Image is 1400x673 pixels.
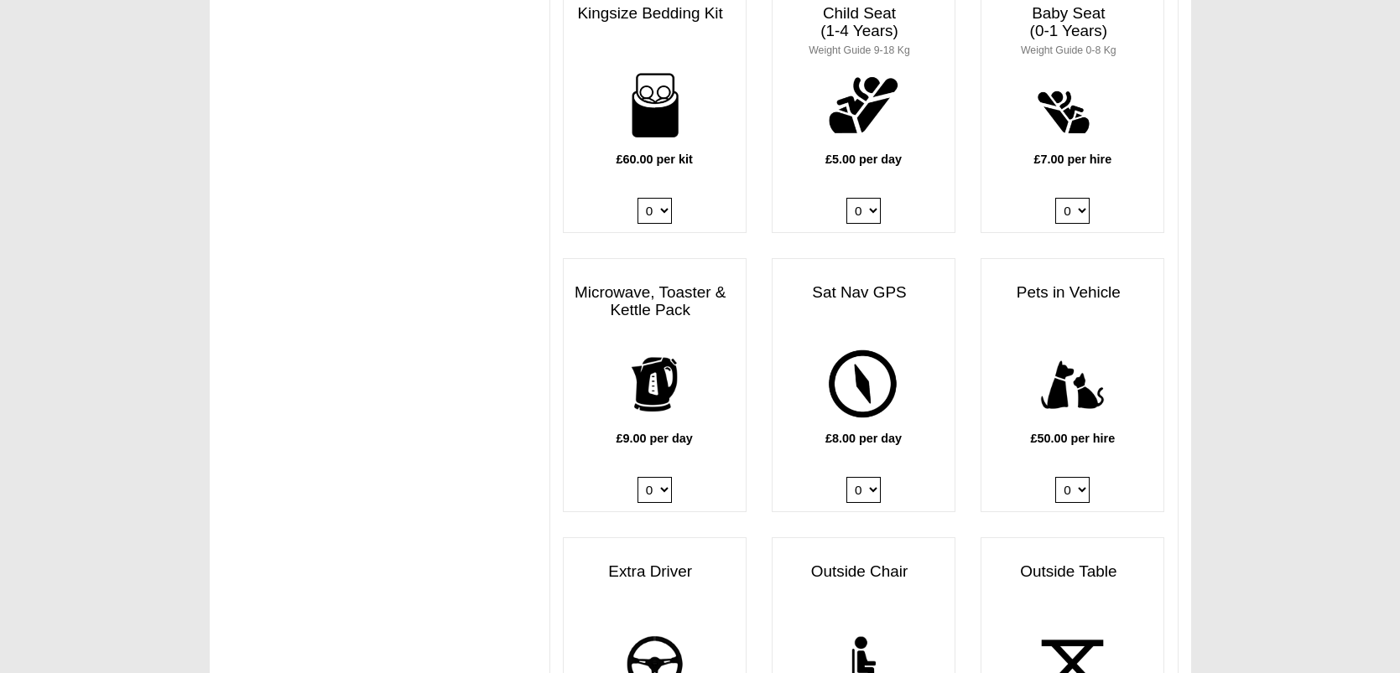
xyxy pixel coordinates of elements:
[818,60,909,151] img: child.png
[609,60,700,151] img: bedding-for-two.png
[825,153,902,166] b: £5.00 per day
[1021,44,1116,56] small: Weight Guide 0-8 Kg
[1027,339,1118,430] img: pets.png
[818,339,909,430] img: gps.png
[1027,60,1118,151] img: baby.png
[809,44,909,56] small: Weight Guide 9-18 Kg
[617,153,693,166] b: £60.00 per kit
[825,432,902,445] b: £8.00 per day
[981,555,1163,589] h3: Outside Table
[617,432,693,445] b: £9.00 per day
[773,555,955,589] h3: Outside Chair
[564,276,746,328] h3: Microwave, Toaster & Kettle Pack
[1030,432,1115,445] b: £50.00 per hire
[609,339,700,430] img: kettle.png
[564,555,746,589] h3: Extra Driver
[1033,153,1111,166] b: £7.00 per hire
[981,276,1163,310] h3: Pets in Vehicle
[773,276,955,310] h3: Sat Nav GPS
